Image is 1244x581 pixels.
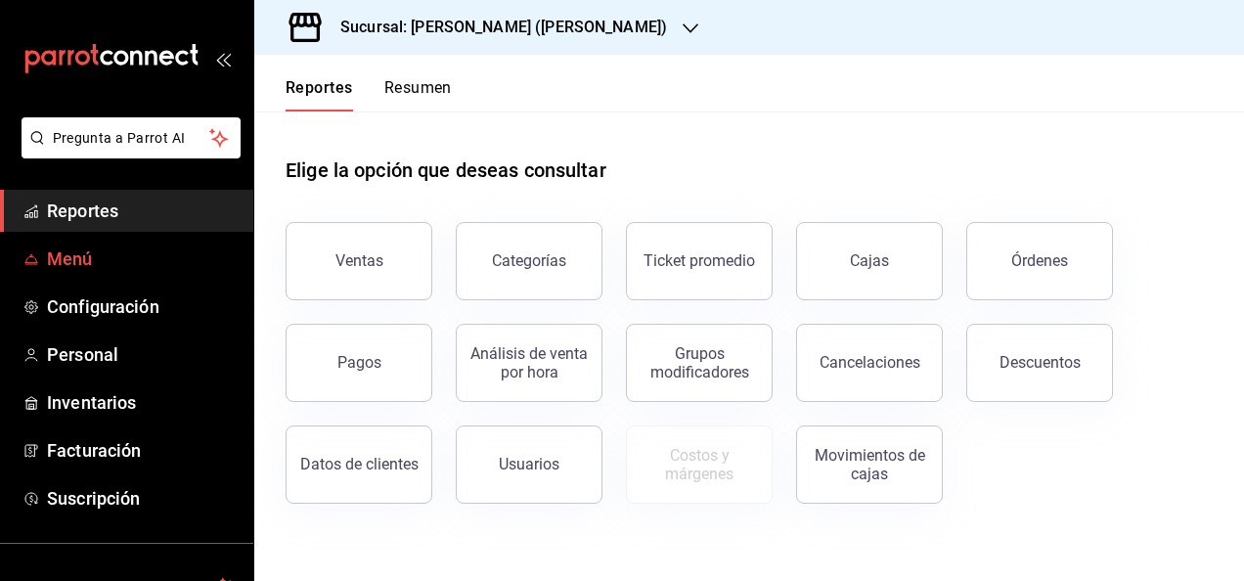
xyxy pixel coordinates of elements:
[286,425,432,504] button: Datos de clientes
[456,425,602,504] button: Usuarios
[22,117,241,158] button: Pregunta a Parrot AI
[286,156,606,185] h1: Elige la opción que deseas consultar
[337,353,381,372] div: Pagos
[796,222,943,300] a: Cajas
[325,16,667,39] h3: Sucursal: [PERSON_NAME] ([PERSON_NAME])
[215,51,231,67] button: open_drawer_menu
[644,251,755,270] div: Ticket promedio
[47,485,238,512] span: Suscripción
[47,341,238,368] span: Personal
[966,222,1113,300] button: Órdenes
[300,455,419,473] div: Datos de clientes
[286,78,353,112] button: Reportes
[286,324,432,402] button: Pagos
[639,344,760,381] div: Grupos modificadores
[47,198,238,224] span: Reportes
[456,222,602,300] button: Categorías
[286,78,452,112] div: navigation tabs
[468,344,590,381] div: Análisis de venta por hora
[335,251,383,270] div: Ventas
[809,446,930,483] div: Movimientos de cajas
[796,425,943,504] button: Movimientos de cajas
[47,389,238,416] span: Inventarios
[626,324,773,402] button: Grupos modificadores
[492,251,566,270] div: Categorías
[47,293,238,320] span: Configuración
[47,437,238,464] span: Facturación
[820,353,920,372] div: Cancelaciones
[796,324,943,402] button: Cancelaciones
[626,425,773,504] button: Contrata inventarios para ver este reporte
[499,455,559,473] div: Usuarios
[850,249,890,273] div: Cajas
[1011,251,1068,270] div: Órdenes
[14,142,241,162] a: Pregunta a Parrot AI
[47,246,238,272] span: Menú
[286,222,432,300] button: Ventas
[53,128,210,149] span: Pregunta a Parrot AI
[966,324,1113,402] button: Descuentos
[626,222,773,300] button: Ticket promedio
[639,446,760,483] div: Costos y márgenes
[384,78,452,112] button: Resumen
[456,324,602,402] button: Análisis de venta por hora
[1000,353,1081,372] div: Descuentos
